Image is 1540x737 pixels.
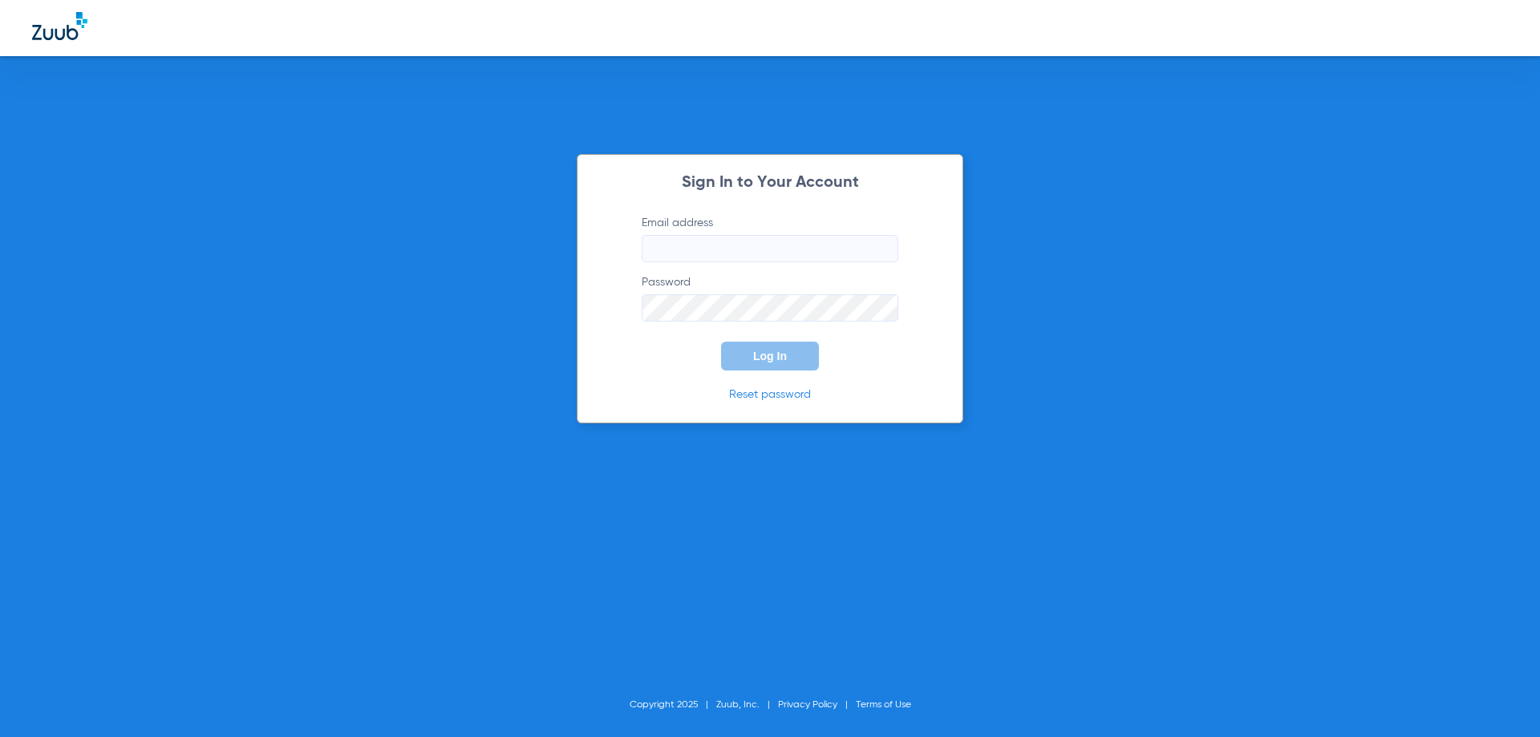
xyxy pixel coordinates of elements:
label: Email address [642,215,898,262]
li: Zuub, Inc. [716,697,778,713]
a: Privacy Policy [778,700,837,710]
li: Copyright 2025 [630,697,716,713]
img: Zuub Logo [32,12,87,40]
a: Terms of Use [856,700,911,710]
h2: Sign In to Your Account [618,175,922,191]
input: Email address [642,235,898,262]
a: Reset password [729,389,811,400]
button: Log In [721,342,819,371]
input: Password [642,294,898,322]
label: Password [642,274,898,322]
span: Log In [753,350,787,362]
